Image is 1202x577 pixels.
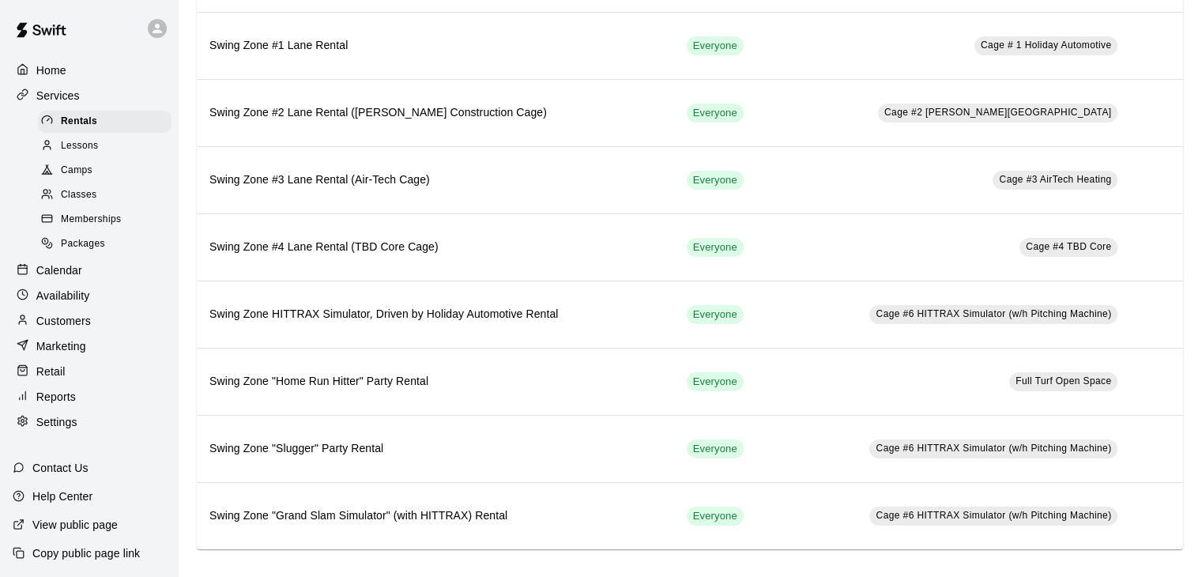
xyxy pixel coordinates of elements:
[61,114,97,130] span: Rentals
[876,308,1111,319] span: Cage #6 HITTRAX Simulator (w/h Pitching Machine)
[32,460,89,476] p: Contact Us
[876,443,1111,454] span: Cage #6 HITTRAX Simulator (w/h Pitching Machine)
[209,239,661,256] h6: Swing Zone #4 Lane Rental (TBD Core Cage)
[687,106,744,121] span: Everyone
[38,233,171,255] div: Packages
[13,284,165,307] a: Availability
[32,488,92,504] p: Help Center
[36,62,66,78] p: Home
[38,134,178,158] a: Lessons
[687,307,744,322] span: Everyone
[61,163,92,179] span: Camps
[36,414,77,430] p: Settings
[209,37,661,55] h6: Swing Zone #1 Lane Rental
[13,360,165,383] a: Retail
[38,183,178,208] a: Classes
[687,375,744,390] span: Everyone
[32,517,118,533] p: View public page
[687,305,744,324] div: This service is visible to all of your customers
[36,389,76,405] p: Reports
[1015,375,1111,387] span: Full Turf Open Space
[687,372,744,391] div: This service is visible to all of your customers
[687,240,744,255] span: Everyone
[687,39,744,54] span: Everyone
[38,109,178,134] a: Rentals
[36,288,90,304] p: Availability
[687,171,744,190] div: This service is visible to all of your customers
[36,364,66,379] p: Retail
[13,258,165,282] a: Calendar
[61,138,99,154] span: Lessons
[687,439,744,458] div: This service is visible to all of your customers
[38,160,171,182] div: Camps
[687,104,744,123] div: This service is visible to all of your customers
[687,36,744,55] div: This service is visible to all of your customers
[981,40,1112,51] span: Cage # 1 Holiday Automotive
[884,107,1112,118] span: Cage #2 [PERSON_NAME][GEOGRAPHIC_DATA]
[13,410,165,434] a: Settings
[13,58,165,82] a: Home
[209,306,661,323] h6: Swing Zone HITTRAX Simulator, Driven by Holiday Automotive Rental
[687,507,744,526] div: This service is visible to all of your customers
[13,385,165,409] a: Reports
[61,187,96,203] span: Classes
[32,545,140,561] p: Copy public page link
[38,208,178,232] a: Memberships
[687,173,744,188] span: Everyone
[1026,241,1111,252] span: Cage #4 TBD Core
[36,262,82,278] p: Calendar
[13,84,165,107] a: Services
[38,135,171,157] div: Lessons
[209,373,661,390] h6: Swing Zone "Home Run Hitter" Party Rental
[209,440,661,458] h6: Swing Zone "Slugger" Party Rental
[38,111,171,133] div: Rentals
[687,442,744,457] span: Everyone
[36,88,80,104] p: Services
[687,238,744,257] div: This service is visible to all of your customers
[876,510,1111,521] span: Cage #6 HITTRAX Simulator (w/h Pitching Machine)
[38,209,171,231] div: Memberships
[209,507,661,525] h6: Swing Zone "Grand Slam Simulator" (with HITTRAX) Rental
[36,338,86,354] p: Marketing
[38,159,178,183] a: Camps
[38,232,178,257] a: Packages
[999,174,1111,185] span: Cage #3 AirTech Heating
[687,509,744,524] span: Everyone
[13,334,165,358] a: Marketing
[209,172,661,189] h6: Swing Zone #3 Lane Rental (Air-Tech Cage)
[61,236,105,252] span: Packages
[61,212,121,228] span: Memberships
[209,104,661,122] h6: Swing Zone #2 Lane Rental ([PERSON_NAME] Construction Cage)
[13,309,165,333] a: Customers
[36,313,91,329] p: Customers
[38,184,171,206] div: Classes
